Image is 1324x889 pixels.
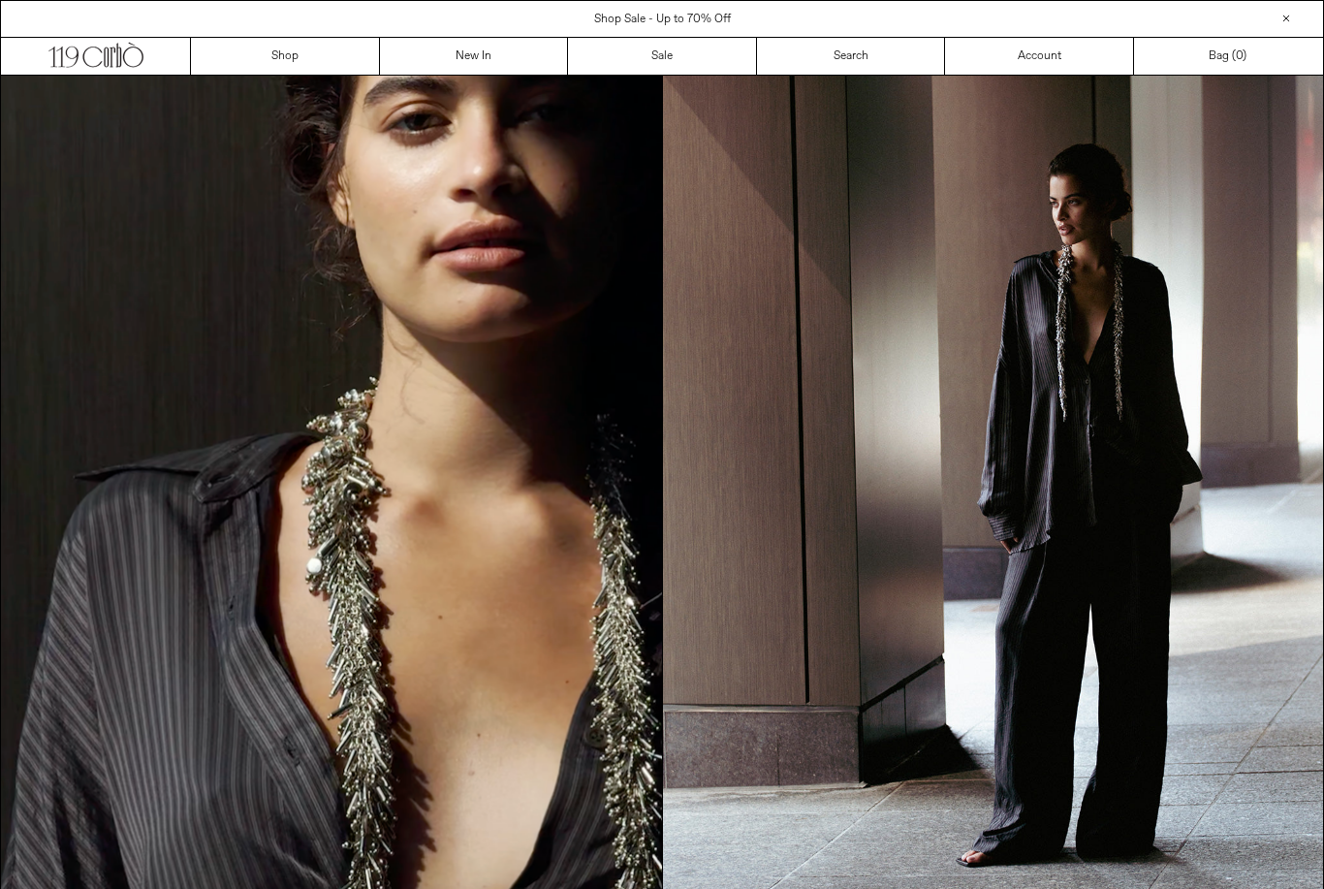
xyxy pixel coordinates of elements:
a: Shop Sale - Up to 70% Off [594,12,731,27]
a: Account [945,38,1134,75]
a: Bag () [1134,38,1323,75]
a: Shop [191,38,380,75]
a: New In [380,38,569,75]
span: ) [1236,48,1246,65]
span: 0 [1236,48,1243,64]
a: Search [757,38,946,75]
a: Sale [568,38,757,75]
